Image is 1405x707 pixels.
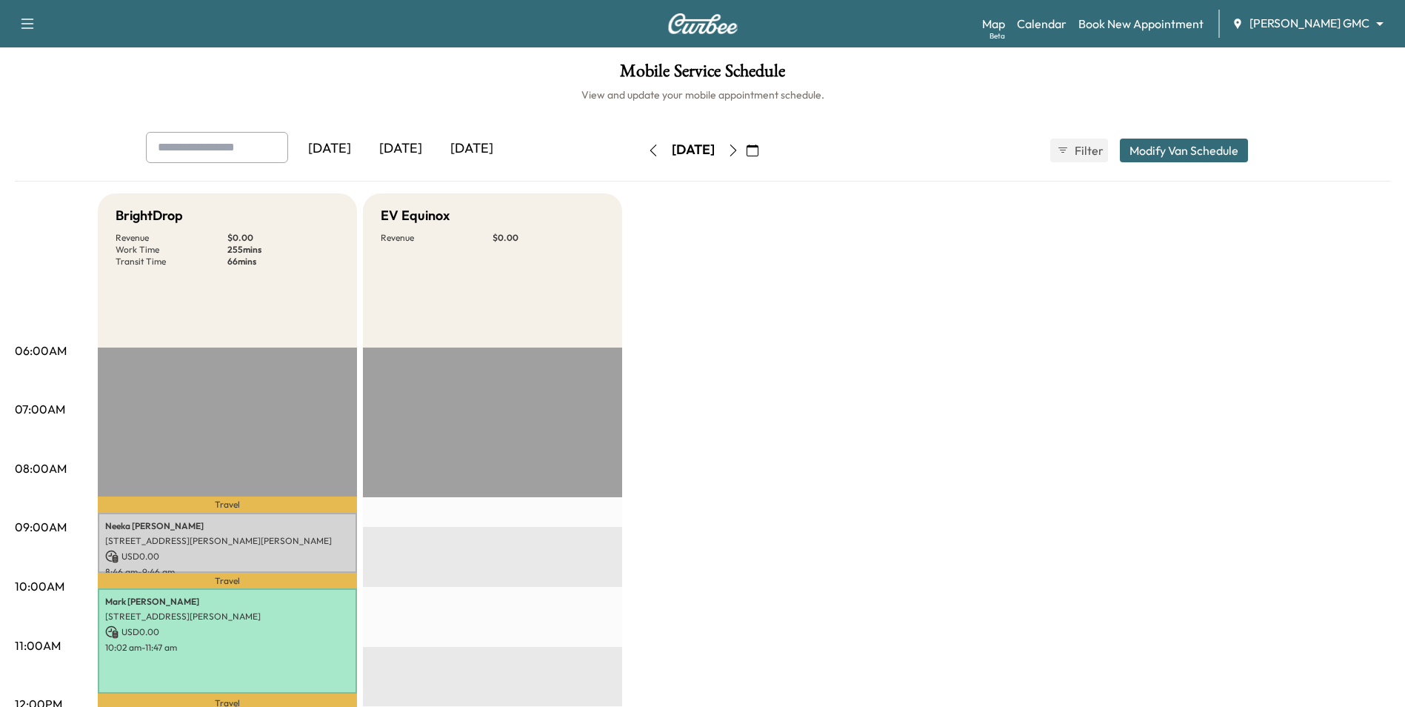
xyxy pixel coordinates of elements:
[493,232,604,244] p: $ 0.00
[116,256,227,268] p: Transit Time
[1017,15,1067,33] a: Calendar
[15,400,65,418] p: 07:00AM
[105,642,350,654] p: 10:02 am - 11:47 am
[672,141,715,159] div: [DATE]
[116,244,227,256] p: Work Time
[15,87,1390,102] h6: View and update your mobile appointment schedule.
[989,30,1005,42] div: Beta
[15,518,67,536] p: 09:00AM
[116,205,183,226] h5: BrightDrop
[227,256,339,268] p: 66 mins
[105,520,350,532] p: Neeka [PERSON_NAME]
[15,577,64,595] p: 10:00AM
[227,232,339,244] p: $ 0.00
[98,573,357,589] p: Travel
[365,132,436,166] div: [DATE]
[667,13,738,34] img: Curbee Logo
[1078,15,1204,33] a: Book New Appointment
[982,15,1005,33] a: MapBeta
[15,637,61,654] p: 11:00AM
[436,132,507,166] div: [DATE]
[105,611,350,623] p: [STREET_ADDRESS][PERSON_NAME]
[15,62,1390,87] h1: Mobile Service Schedule
[105,625,350,639] p: USD 0.00
[98,497,357,513] p: Travel
[1249,15,1369,32] span: [PERSON_NAME] GMC
[105,550,350,563] p: USD 0.00
[1075,142,1101,159] span: Filter
[116,232,227,244] p: Revenue
[1120,139,1248,162] button: Modify Van Schedule
[15,342,67,359] p: 06:00AM
[294,132,365,166] div: [DATE]
[381,205,450,226] h5: EV Equinox
[15,459,67,477] p: 08:00AM
[1050,139,1108,162] button: Filter
[105,596,350,608] p: Mark [PERSON_NAME]
[105,566,350,578] p: 8:46 am - 9:46 am
[381,232,493,244] p: Revenue
[227,244,339,256] p: 255 mins
[105,535,350,547] p: [STREET_ADDRESS][PERSON_NAME][PERSON_NAME]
